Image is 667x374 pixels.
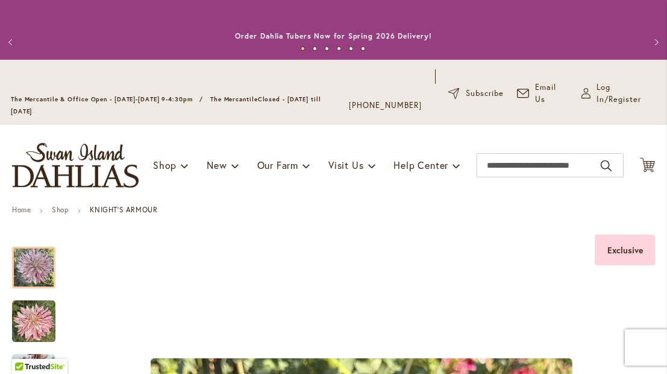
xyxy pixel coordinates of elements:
a: [PHONE_NUMBER] [349,100,422,112]
span: Visit Us [328,159,363,171]
button: 2 of 6 [313,46,317,51]
div: Exclusive [595,235,655,265]
span: Log In/Register [597,81,656,106]
a: store logo [12,143,139,188]
span: Subscribe [466,87,504,100]
div: KNIGHTS ARMOUR [12,235,67,288]
span: Our Farm [257,159,298,171]
a: Shop [52,205,69,214]
a: Subscribe [448,87,503,100]
button: 1 of 6 [301,46,305,51]
span: New [207,159,227,171]
strong: KNIGHT'S ARMOUR [90,205,157,214]
a: Order Dahlia Tubers Now for Spring 2026 Delivery! [235,31,431,40]
div: KNIGHTS ARMOUR [12,288,67,342]
iframe: Launch Accessibility Center [9,331,43,365]
button: 4 of 6 [337,46,341,51]
span: The Mercantile & Office Open - [DATE]-[DATE] 9-4:30pm / The Mercantile [11,95,258,103]
img: KNIGHTS ARMOUR [12,300,55,343]
span: Help Center [393,159,448,171]
a: Log In/Register [581,81,656,106]
button: 3 of 6 [325,46,329,51]
button: 5 of 6 [349,46,353,51]
a: Email Us [517,81,568,106]
button: 6 of 6 [361,46,365,51]
span: Shop [153,159,177,171]
a: Home [12,205,31,214]
button: Next [643,30,667,54]
span: Email Us [535,81,568,106]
